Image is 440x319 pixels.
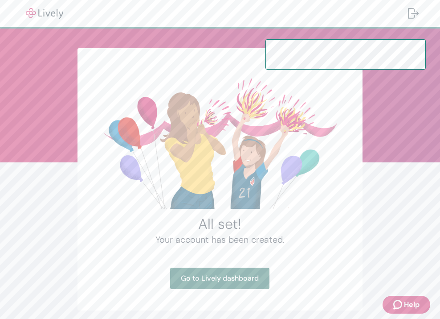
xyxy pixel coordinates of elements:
img: Lively [20,8,69,19]
span: Help [404,299,420,310]
svg: Zendesk support icon [393,299,404,310]
button: Zendesk support iconHelp [383,296,430,314]
h2: All set! [99,215,341,233]
a: Go to Lively dashboard [170,268,269,289]
button: Log out [401,3,426,24]
h4: Your account has been created. [99,233,341,246]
